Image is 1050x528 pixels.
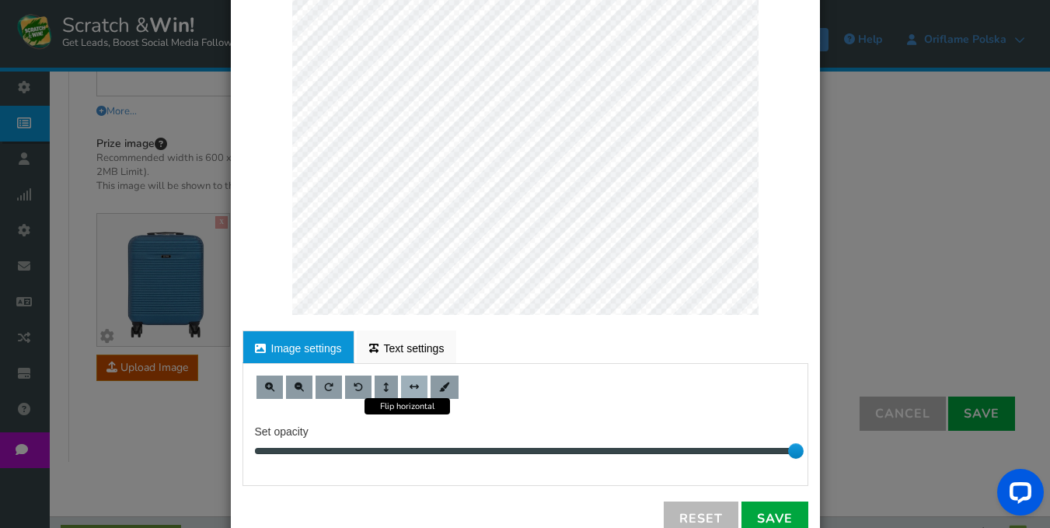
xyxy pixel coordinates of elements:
div: Flip horizontal [365,398,450,414]
a: Image settings [242,330,354,363]
a: Text settings [357,330,457,363]
iframe: LiveChat chat widget [985,463,1050,528]
label: Set opacity [255,414,332,439]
